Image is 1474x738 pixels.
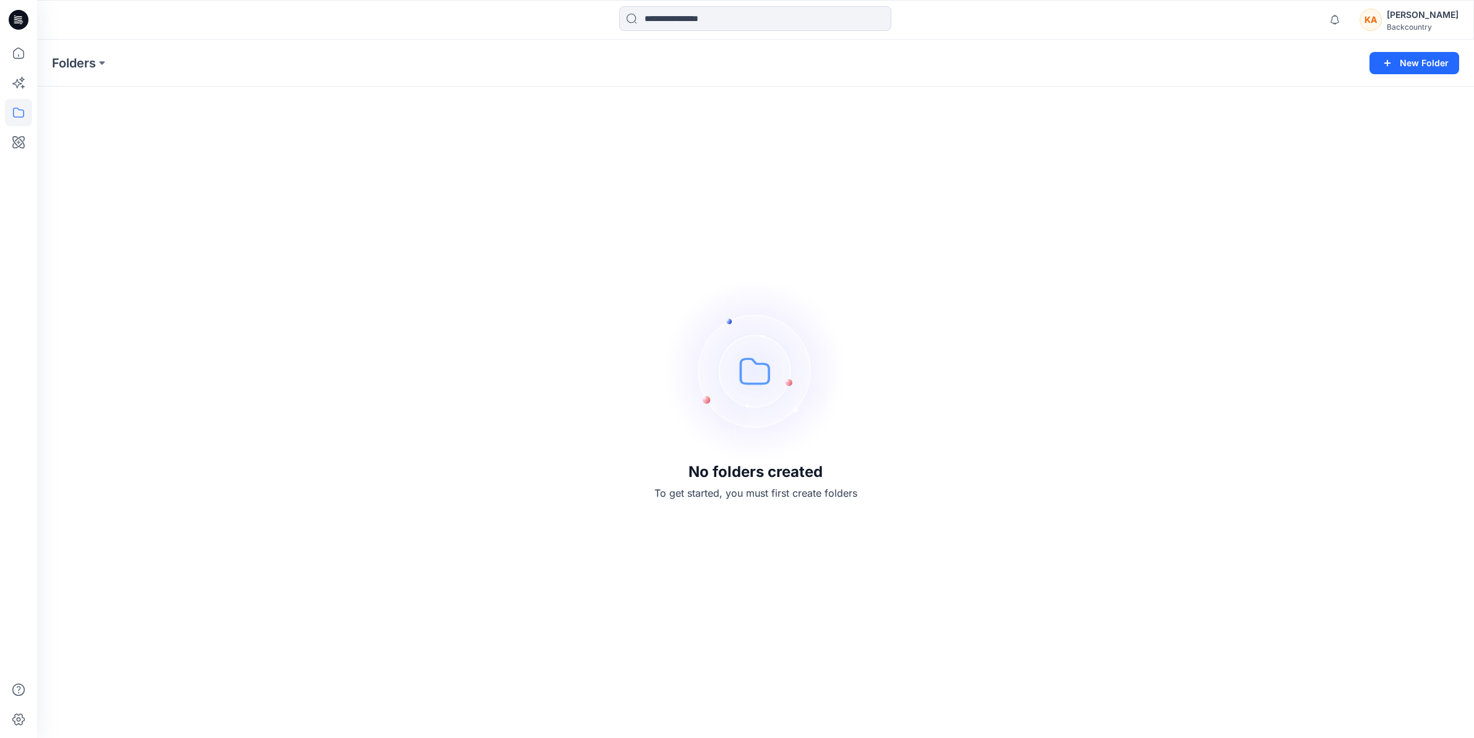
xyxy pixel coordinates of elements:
[688,463,823,481] h3: No folders created
[1360,9,1382,31] div: KA
[1387,22,1459,32] div: Backcountry
[1387,7,1459,22] div: [PERSON_NAME]
[1369,52,1459,74] button: New Folder
[52,54,96,72] a: Folders
[654,486,857,500] p: To get started, you must first create folders
[663,278,849,463] img: empty-folders.svg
